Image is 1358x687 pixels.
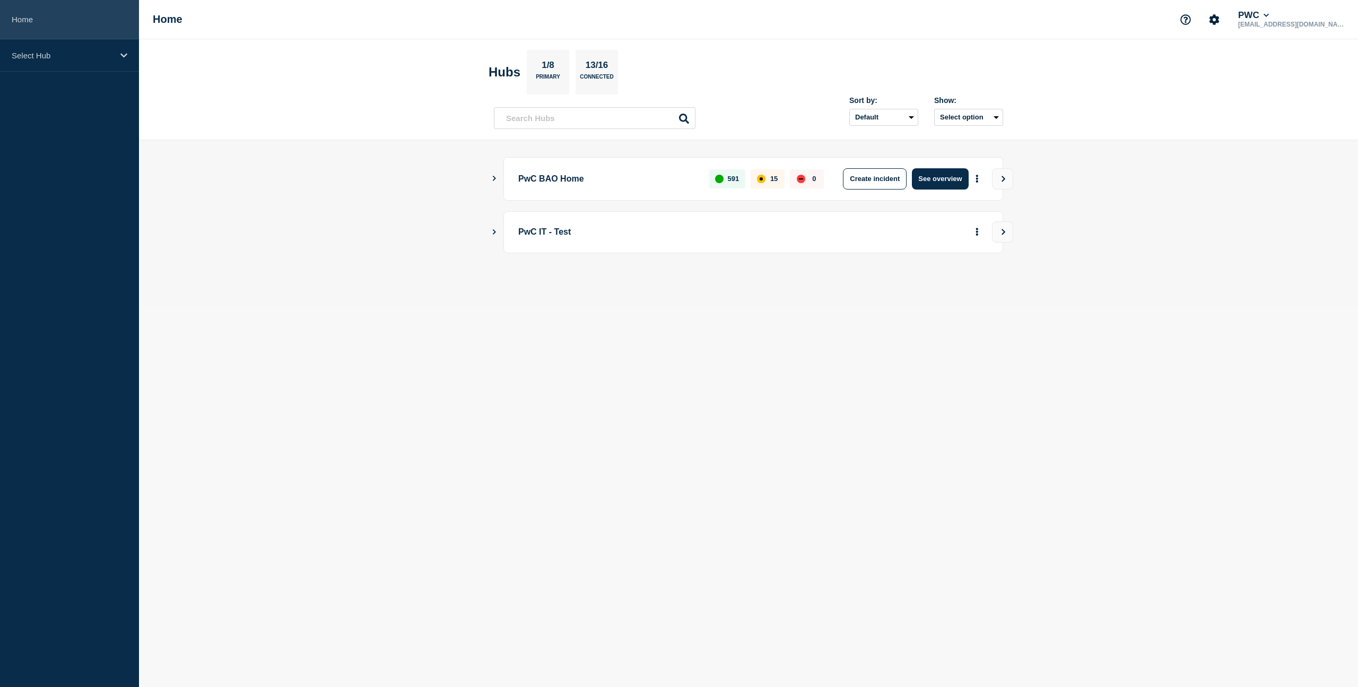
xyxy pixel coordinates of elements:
[970,169,984,188] button: More actions
[934,96,1003,105] div: Show:
[492,175,497,183] button: Show Connected Hubs
[849,109,918,126] select: Sort by
[757,175,765,183] div: affected
[715,175,724,183] div: up
[812,175,816,183] p: 0
[489,65,520,80] h2: Hubs
[970,222,984,242] button: More actions
[1236,10,1271,21] button: PWC
[12,51,114,60] p: Select Hub
[1174,8,1197,31] button: Support
[934,109,1003,126] button: Select option
[494,107,695,129] input: Search Hubs
[912,168,968,190] button: See overview
[518,222,812,242] p: PwC IT - Test
[728,175,739,183] p: 591
[581,60,612,74] p: 13/16
[797,175,805,183] div: down
[536,74,560,85] p: Primary
[580,74,613,85] p: Connected
[1203,8,1225,31] button: Account settings
[1236,21,1346,28] p: [EMAIL_ADDRESS][DOMAIN_NAME]
[153,13,182,25] h1: Home
[492,228,497,236] button: Show Connected Hubs
[992,168,1013,190] button: View
[992,221,1013,243] button: View
[518,168,697,190] p: PwC BAO Home
[538,60,559,74] p: 1/8
[849,96,918,105] div: Sort by:
[770,175,778,183] p: 15
[843,168,907,190] button: Create incident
